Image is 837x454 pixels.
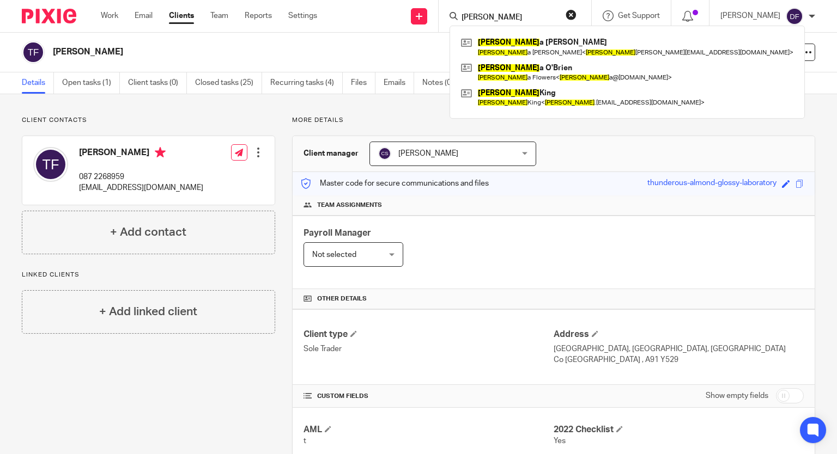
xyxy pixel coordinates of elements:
[22,72,54,94] a: Details
[135,10,153,21] a: Email
[312,251,356,259] span: Not selected
[22,41,45,64] img: svg%3E
[554,329,804,340] h4: Address
[554,424,804,435] h4: 2022 Checklist
[460,13,559,23] input: Search
[101,10,118,21] a: Work
[398,150,458,157] span: [PERSON_NAME]
[53,46,544,58] h2: [PERSON_NAME]
[422,72,462,94] a: Notes (0)
[270,72,343,94] a: Recurring tasks (4)
[245,10,272,21] a: Reports
[317,295,367,303] span: Other details
[288,10,317,21] a: Settings
[720,10,780,21] p: [PERSON_NAME]
[304,392,554,401] h4: CUSTOM FIELDS
[99,303,197,320] h4: + Add linked client
[304,329,554,340] h4: Client type
[384,72,414,94] a: Emails
[378,147,391,160] img: svg%3E
[155,147,166,158] i: Primary
[554,437,566,445] span: Yes
[554,343,804,354] p: [GEOGRAPHIC_DATA], [GEOGRAPHIC_DATA], [GEOGRAPHIC_DATA]
[79,171,203,182] p: 087 2268959
[301,178,489,189] p: Master code for secure communications and files
[647,177,777,190] div: thunderous-almond-glossy-laboratory
[706,390,768,401] label: Show empty fields
[304,343,554,354] p: Sole Trader
[304,424,554,435] h4: AML
[210,10,228,21] a: Team
[351,72,375,94] a: Files
[62,72,120,94] a: Open tasks (1)
[304,229,371,237] span: Payroll Manager
[292,116,815,125] p: More details
[304,148,359,159] h3: Client manager
[128,72,187,94] a: Client tasks (0)
[304,437,306,445] span: t
[22,271,275,279] p: Linked clients
[317,201,382,210] span: Team assignments
[22,116,275,125] p: Client contacts
[786,8,803,25] img: svg%3E
[554,354,804,365] p: Co [GEOGRAPHIC_DATA] , A91 Y529
[110,224,186,241] h4: + Add contact
[618,12,660,20] span: Get Support
[169,10,194,21] a: Clients
[33,147,68,182] img: svg%3E
[79,182,203,193] p: [EMAIL_ADDRESS][DOMAIN_NAME]
[22,9,76,23] img: Pixie
[79,147,203,161] h4: [PERSON_NAME]
[566,9,577,20] button: Clear
[195,72,262,94] a: Closed tasks (25)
